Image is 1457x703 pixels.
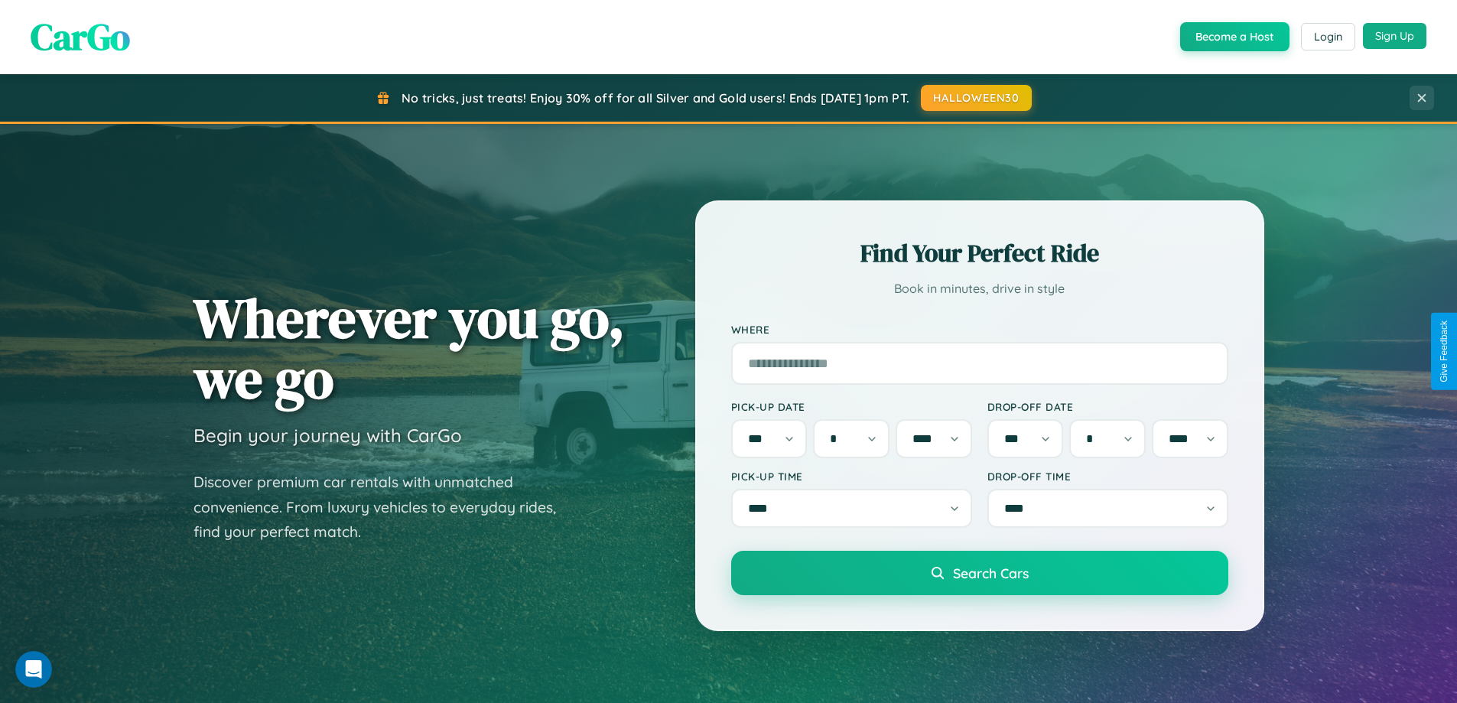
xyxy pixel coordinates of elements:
span: Search Cars [953,565,1029,581]
button: Become a Host [1180,22,1290,51]
label: Drop-off Time [987,470,1228,483]
label: Drop-off Date [987,400,1228,413]
h1: Wherever you go, we go [194,288,625,408]
h2: Find Your Perfect Ride [731,236,1228,270]
button: Sign Up [1363,23,1426,49]
label: Pick-up Date [731,400,972,413]
button: Search Cars [731,551,1228,595]
button: HALLOWEEN30 [921,85,1032,111]
div: Give Feedback [1439,321,1449,382]
label: Where [731,323,1228,336]
span: No tricks, just treats! Enjoy 30% off for all Silver and Gold users! Ends [DATE] 1pm PT. [402,90,909,106]
iframe: Intercom live chat [15,651,52,688]
label: Pick-up Time [731,470,972,483]
h3: Begin your journey with CarGo [194,424,462,447]
button: Login [1301,23,1355,50]
p: Book in minutes, drive in style [731,278,1228,300]
span: CarGo [31,11,130,62]
p: Discover premium car rentals with unmatched convenience. From luxury vehicles to everyday rides, ... [194,470,576,545]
